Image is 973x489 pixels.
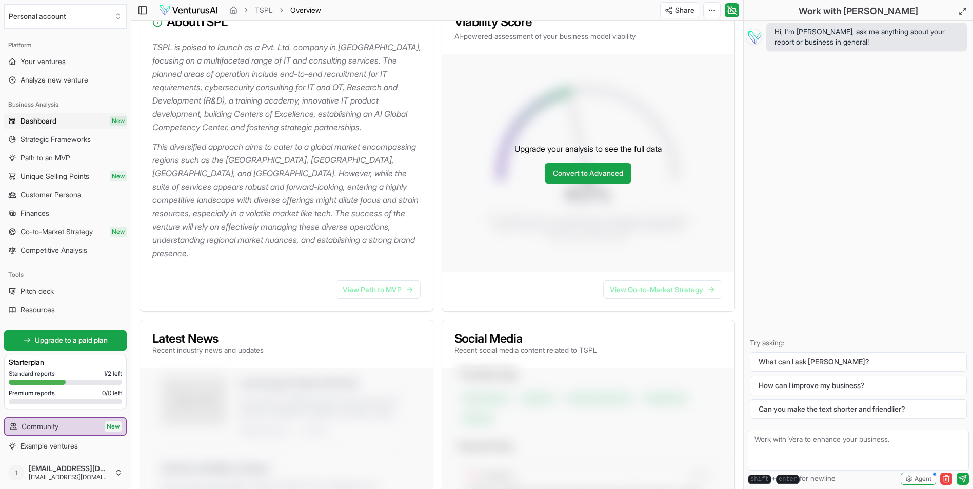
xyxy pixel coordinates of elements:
span: [EMAIL_ADDRESS][DOMAIN_NAME] [29,464,110,473]
button: Can you make the text shorter and friendlier? [750,399,967,419]
a: Example ventures [4,438,127,454]
a: Resources [4,301,127,318]
a: DashboardNew [4,113,127,129]
a: View Go-to-Market Strategy [603,280,722,299]
span: Overview [290,5,321,15]
a: Strategic Frameworks [4,131,127,148]
span: t [8,464,25,481]
p: Try asking: [750,338,967,348]
a: Your ventures [4,53,127,70]
span: Upgrade to a paid plan [35,335,108,345]
img: Vera [746,29,762,45]
span: Agent [915,475,931,483]
p: Recent social media content related to TSPL [454,345,597,355]
span: Unique Selling Points [21,171,89,181]
span: Finances [21,208,49,218]
span: Premium reports [9,389,55,397]
a: Analyze new venture [4,72,127,88]
a: Finances [4,205,127,221]
span: Hi, I'm [PERSON_NAME], ask me anything about your report or business in general! [775,27,959,47]
span: New [110,227,127,237]
span: Customer Persona [21,190,81,200]
a: Unique Selling PointsNew [4,168,127,185]
h3: About TSPL [152,16,421,28]
div: Tools [4,267,127,283]
p: AI-powered assessment of your business model viability [454,31,723,42]
span: Community [22,421,58,432]
h3: Social Media [454,333,597,345]
div: Platform [4,37,127,53]
span: New [105,421,122,432]
span: Pitch deck [21,286,54,296]
span: [EMAIL_ADDRESS][DOMAIN_NAME] [29,473,110,481]
button: What can I ask [PERSON_NAME]? [750,352,967,372]
h3: Latest News [152,333,264,345]
h3: Viability Score [454,16,723,28]
a: Path to an MVP [4,150,127,166]
img: logo [158,4,219,16]
p: Upgrade your analysis to see the full data [514,142,662,155]
span: Go-to-Market Strategy [21,227,93,237]
button: How can I improve my business? [750,376,967,395]
a: Customer Persona [4,187,127,203]
button: Agent [901,473,936,485]
a: Go-to-Market StrategyNew [4,223,127,240]
a: Competitive Analysis [4,242,127,258]
a: View Path to MVP [336,280,421,299]
span: 1 / 2 left [104,370,122,378]
kbd: enter [776,475,800,484]
span: Example ventures [21,441,78,451]
span: Your ventures [21,56,66,67]
kbd: shift [748,475,771,484]
p: Recent industry news and updates [152,345,264,355]
button: t[EMAIL_ADDRESS][DOMAIN_NAME][EMAIL_ADDRESS][DOMAIN_NAME] [4,460,127,485]
span: Competitive Analysis [21,245,87,255]
a: Upgrade to a paid plan [4,330,127,351]
button: Select an organization [4,4,127,29]
div: Business Analysis [4,96,127,113]
span: + for newline [748,473,836,484]
nav: breadcrumb [229,5,321,15]
span: Standard reports [9,370,55,378]
span: New [110,171,127,181]
span: 0 / 0 left [102,389,122,397]
span: Dashboard [21,116,56,126]
a: TSPL [255,5,273,15]
h2: Work with [PERSON_NAME] [799,4,918,18]
a: CommunityNew [5,418,126,435]
a: Convert to Advanced [545,163,631,184]
p: TSPL is poised to launch as a Pvt. Ltd. company in [GEOGRAPHIC_DATA], focusing on a multifaceted ... [152,40,425,134]
span: Resources [21,304,55,315]
a: Pitch deck [4,283,127,299]
span: Path to an MVP [21,153,70,163]
span: Share [675,5,694,15]
span: Analyze new venture [21,75,88,85]
h3: Starter plan [9,357,122,368]
span: New [110,116,127,126]
button: Share [660,2,699,18]
span: Strategic Frameworks [21,134,91,145]
p: This diversified approach aims to cater to a global market encompassing regions such as the [GEOG... [152,140,425,260]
